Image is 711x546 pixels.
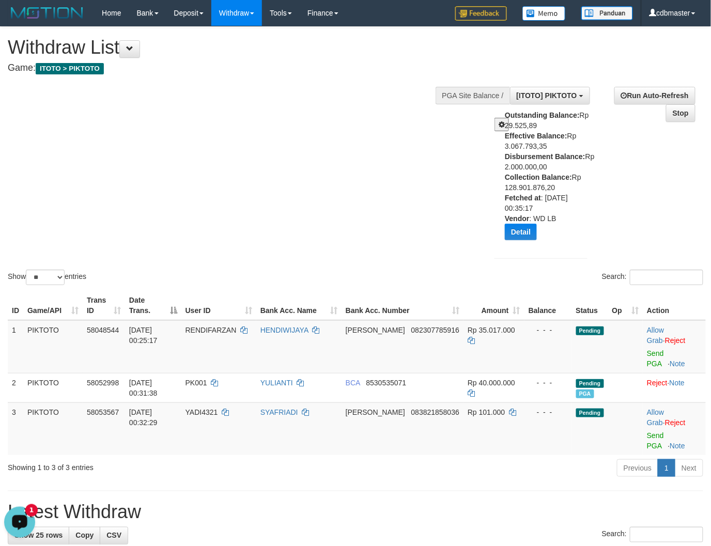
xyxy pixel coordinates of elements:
[665,336,686,345] a: Reject
[630,270,703,285] input: Search:
[8,320,23,373] td: 1
[647,349,664,368] a: Send PGA
[25,2,38,14] div: new message indicator
[670,379,685,387] a: Note
[665,418,686,427] a: Reject
[529,325,568,335] div: - - -
[463,291,524,320] th: Amount: activate to sort column ascending
[87,379,119,387] span: 58052998
[602,527,703,542] label: Search:
[647,408,664,427] a: Allow Grab
[468,326,515,334] span: Rp 35.017.000
[505,111,580,119] b: Outstanding Balance:
[675,459,703,477] a: Next
[8,37,463,58] h1: Withdraw List
[129,379,158,397] span: [DATE] 00:31:38
[100,527,128,544] a: CSV
[75,532,94,540] span: Copy
[8,502,703,522] h1: Latest Withdraw
[411,408,459,416] span: Copy 083821858036 to clipboard
[23,291,83,320] th: Game/API: activate to sort column ascending
[8,373,23,402] td: 2
[630,527,703,542] input: Search:
[572,291,608,320] th: Status
[658,459,675,477] a: 1
[260,379,293,387] a: YULIANTI
[346,326,405,334] span: [PERSON_NAME]
[643,373,706,402] td: ·
[524,291,572,320] th: Balance
[87,408,119,416] span: 58053567
[666,104,695,122] a: Stop
[505,152,585,161] b: Disbursement Balance:
[83,291,125,320] th: Trans ID: activate to sort column ascending
[581,6,633,20] img: panduan.png
[576,326,604,335] span: Pending
[125,291,181,320] th: Date Trans.: activate to sort column descending
[468,408,505,416] span: Rp 101.000
[256,291,342,320] th: Bank Acc. Name: activate to sort column ascending
[505,224,537,240] button: Detail
[529,378,568,388] div: - - -
[608,291,643,320] th: Op: activate to sort column ascending
[8,458,288,473] div: Showing 1 to 3 of 3 entries
[436,87,510,104] div: PGA Site Balance /
[643,402,706,455] td: ·
[510,87,590,104] button: [ITOTO] PIKTOTO
[643,291,706,320] th: Action
[468,379,515,387] span: Rp 40.000.000
[505,132,567,140] b: Effective Balance:
[8,63,463,73] h4: Game:
[4,4,35,35] button: Open LiveChat chat widget
[517,91,577,100] span: [ITOTO] PIKTOTO
[455,6,507,21] img: Feedback.jpg
[23,402,83,455] td: PIKTOTO
[529,407,568,417] div: - - -
[129,408,158,427] span: [DATE] 00:32:29
[576,409,604,417] span: Pending
[181,291,256,320] th: User ID: activate to sort column ascending
[346,379,360,387] span: BCA
[186,379,207,387] span: PK001
[647,408,665,427] span: ·
[670,442,686,450] a: Note
[647,379,668,387] a: Reject
[576,389,594,398] span: PGA
[8,402,23,455] td: 3
[106,532,121,540] span: CSV
[8,270,86,285] label: Show entries
[342,291,463,320] th: Bank Acc. Number: activate to sort column ascending
[23,373,83,402] td: PIKTOTO
[602,270,703,285] label: Search:
[647,431,664,450] a: Send PGA
[8,291,23,320] th: ID
[411,326,459,334] span: Copy 082307785916 to clipboard
[366,379,407,387] span: Copy 8530535071 to clipboard
[260,408,298,416] a: SYAFRIADI
[505,173,572,181] b: Collection Balance:
[69,527,100,544] a: Copy
[643,320,706,373] td: ·
[505,194,541,202] b: Fetched at
[129,326,158,345] span: [DATE] 00:25:17
[346,408,405,416] span: [PERSON_NAME]
[186,326,237,334] span: RENDIFARZAN
[36,63,104,74] span: ITOTO > PIKTOTO
[670,360,686,368] a: Note
[87,326,119,334] span: 58048544
[614,87,695,104] a: Run Auto-Refresh
[505,214,529,223] b: Vendor
[522,6,566,21] img: Button%20Memo.svg
[186,408,218,416] span: YADI4321
[260,326,308,334] a: HENDIWIJAYA
[8,5,86,21] img: MOTION_logo.png
[505,110,595,248] div: Rp 29.525,89 Rp 3.067.793,35 Rp 2.000.000,00 Rp 128.901.876,20 : [DATE] 00:35:17 : WD LB
[647,326,665,345] span: ·
[26,270,65,285] select: Showentries
[647,326,664,345] a: Allow Grab
[617,459,658,477] a: Previous
[576,379,604,388] span: Pending
[23,320,83,373] td: PIKTOTO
